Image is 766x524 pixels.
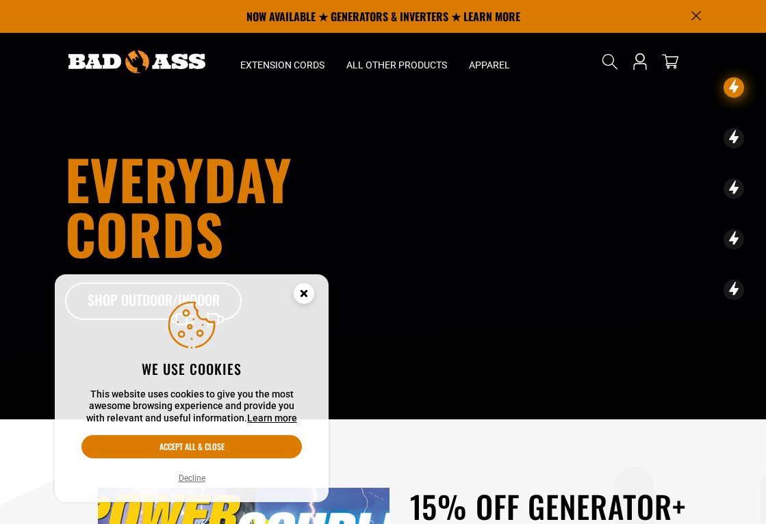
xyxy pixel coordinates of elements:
a: Learn more [247,412,297,423]
summary: Search [599,51,621,73]
span: Apparel [469,59,510,71]
summary: Extension Cords [229,33,335,90]
aside: Cookie Consent [55,274,329,503]
p: This website uses cookies to give you the most awesome browsing experience and provide you with r... [81,389,302,425]
button: Accept all & close [81,435,302,458]
h2: We use cookies [81,360,302,378]
summary: All Other Products [335,33,458,90]
img: Bad Ass Extension Cords [68,51,205,73]
span: All Other Products [346,59,447,71]
button: Decline [175,471,209,485]
span: Extension Cords [240,59,324,71]
summary: Apparel [458,33,521,90]
h1: Everyday cords [65,151,447,261]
